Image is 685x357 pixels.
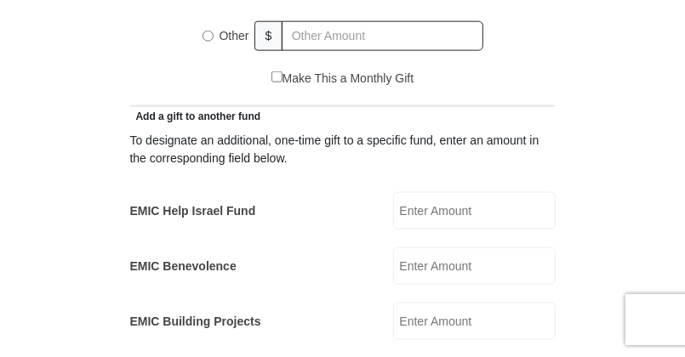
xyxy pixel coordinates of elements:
[130,258,237,275] label: EMIC Benevolence
[254,21,283,51] span: $
[130,202,256,220] label: EMIC Help Israel Fund
[393,303,556,340] input: Enter Amount
[393,247,556,285] input: Enter Amount
[130,132,556,167] div: To designate an additional, one-time gift to a specific fund, enter an amount in the correspondin...
[271,70,414,88] label: Make This a Monthly Gift
[393,192,556,229] input: Enter Amount
[220,29,249,42] span: Other
[130,110,261,122] span: Add a gift to another fund
[130,313,261,331] label: EMIC Building Projects
[282,21,482,51] input: Other Amount
[271,71,283,82] input: Make This a Monthly Gift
